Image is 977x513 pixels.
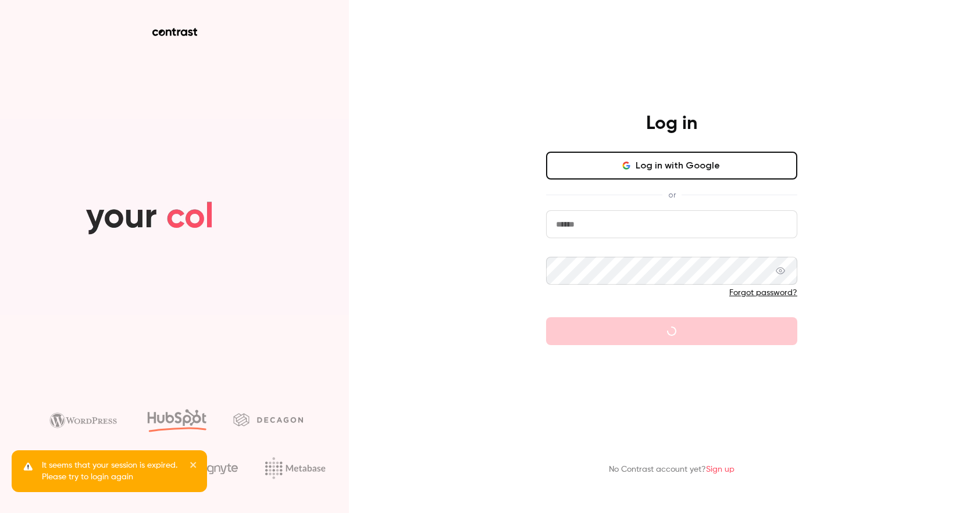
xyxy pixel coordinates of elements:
[729,289,797,297] a: Forgot password?
[706,465,734,473] a: Sign up
[233,413,303,426] img: decagon
[42,460,181,483] p: It seems that your session is expired. Please try to login again
[662,189,682,201] span: or
[546,152,797,180] button: Log in with Google
[609,464,734,476] p: No Contrast account yet?
[646,112,697,135] h4: Log in
[190,460,198,473] button: close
